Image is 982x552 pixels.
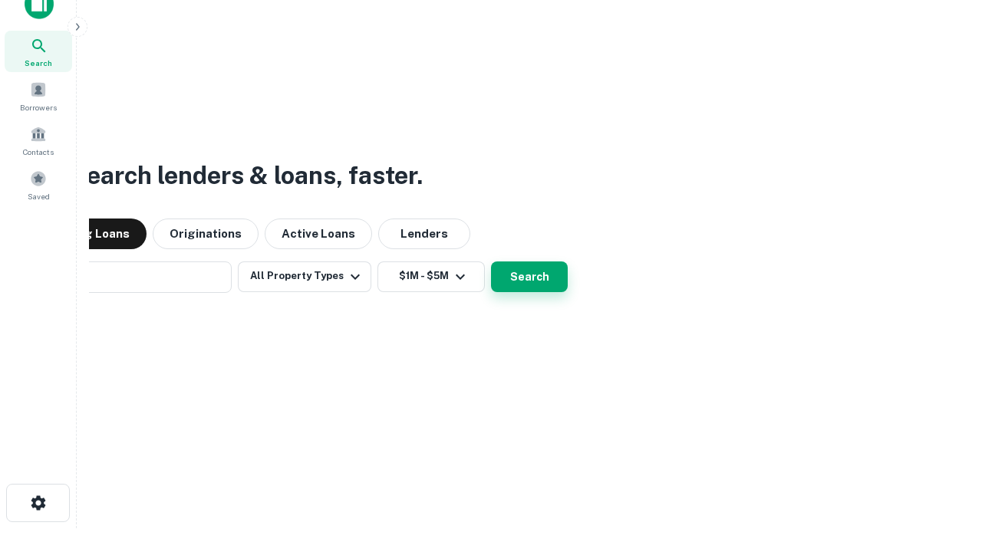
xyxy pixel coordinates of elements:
[5,75,72,117] a: Borrowers
[265,219,372,249] button: Active Loans
[378,219,470,249] button: Lenders
[25,57,52,69] span: Search
[23,146,54,158] span: Contacts
[5,164,72,205] a: Saved
[5,31,72,72] a: Search
[377,261,485,292] button: $1M - $5M
[491,261,568,292] button: Search
[70,157,423,194] h3: Search lenders & loans, faster.
[28,190,50,202] span: Saved
[905,429,982,503] iframe: Chat Widget
[153,219,259,249] button: Originations
[20,101,57,113] span: Borrowers
[238,261,371,292] button: All Property Types
[5,120,72,161] a: Contacts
